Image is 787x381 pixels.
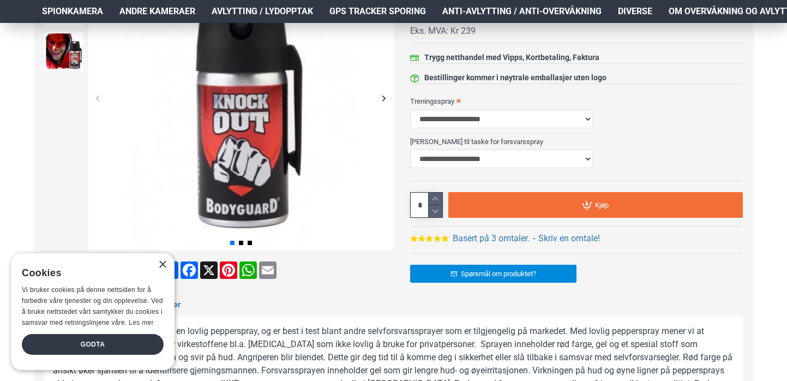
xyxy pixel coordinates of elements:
label: [PERSON_NAME] til taske for forsvarsspray [410,133,743,150]
span: Kjøp [595,201,609,209]
span: Go to slide 2 [239,241,243,245]
span: Anti-avlytting / Anti-overvåkning [442,5,602,18]
a: X [199,261,219,279]
a: Facebook [179,261,199,279]
span: Diverse [618,5,652,18]
div: Cookies [22,261,157,285]
div: Bestillinger kommer i nøytrale emballasjer uten logo [424,72,606,84]
a: Pinterest [219,261,238,279]
div: Previous slide [88,88,107,108]
a: Email [258,261,278,279]
img: Forsvarsspray - Lovlig Pepperspray - SpyGadgets.no [45,32,83,70]
div: Godta [22,334,164,355]
div: Trygg netthandel med Vipps, Kortbetaling, Faktura [424,52,599,63]
a: Spørsmål om produktet? [410,265,576,283]
span: Avlytting / Lydopptak [212,5,313,18]
span: Go to slide 1 [230,241,235,245]
span: Go to slide 3 [248,241,252,245]
a: Basert på 3 omtaler. [453,232,530,245]
div: Next slide [375,88,394,108]
a: Les mer, opens a new window [129,319,153,326]
span: Spionkamera [42,5,103,18]
span: Vi bruker cookies på denne nettsiden for å forbedre våre tjenester og din opplevelse. Ved å bruke... [22,286,163,326]
span: GPS Tracker Sporing [329,5,426,18]
b: - [533,233,535,243]
div: Close [158,261,166,269]
a: WhatsApp [238,261,258,279]
span: Andre kameraer [119,5,195,18]
label: Treningsspray [410,92,743,110]
a: Skriv en omtale! [538,232,600,245]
